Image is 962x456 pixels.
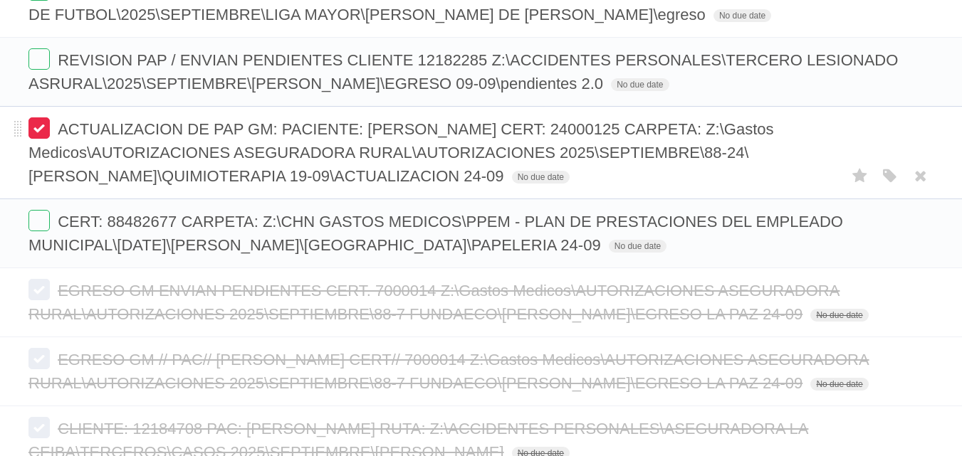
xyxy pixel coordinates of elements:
label: Done [28,48,50,70]
span: ACTUALIZACION DE PAP GM: PACIENTE: [PERSON_NAME] CERT: 24000125 CARPETA: Z:\Gastos Medicos\AUTORI... [28,120,774,185]
span: No due date [611,78,669,91]
label: Done [28,117,50,139]
span: EGRESO GM ENVIAN PENDIENTES CERT. 7000014 Z:\Gastos Medicos\AUTORIZACIONES ASEGURADORA RURAL\AUTO... [28,282,840,323]
label: Star task [847,164,874,188]
label: Done [28,210,50,231]
label: Done [28,417,50,438]
label: Done [28,279,50,300]
label: Done [28,348,50,369]
span: No due date [810,309,868,322]
span: No due date [810,378,868,391]
span: REVISION PAP / ENVIAN PENDIENTES CLIENTE 12182285 Z:\ACCIDENTES PERSONALES\TERCERO LESIONADO ASRU... [28,51,898,92]
span: No due date [713,9,771,22]
span: No due date [609,240,666,253]
span: No due date [512,171,570,184]
span: EGRESO GM // PAC// [PERSON_NAME] CERT// 7000014 Z:\Gastos Medicos\AUTORIZACIONES ASEGURADORA RURA... [28,351,869,392]
span: CERT: 88482677 CARPETA: Z:\CHN GASTOS MEDICOS\PPEM - PLAN DE PRESTACIONES DEL EMPLEADO MUNICIPAL\... [28,213,843,254]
